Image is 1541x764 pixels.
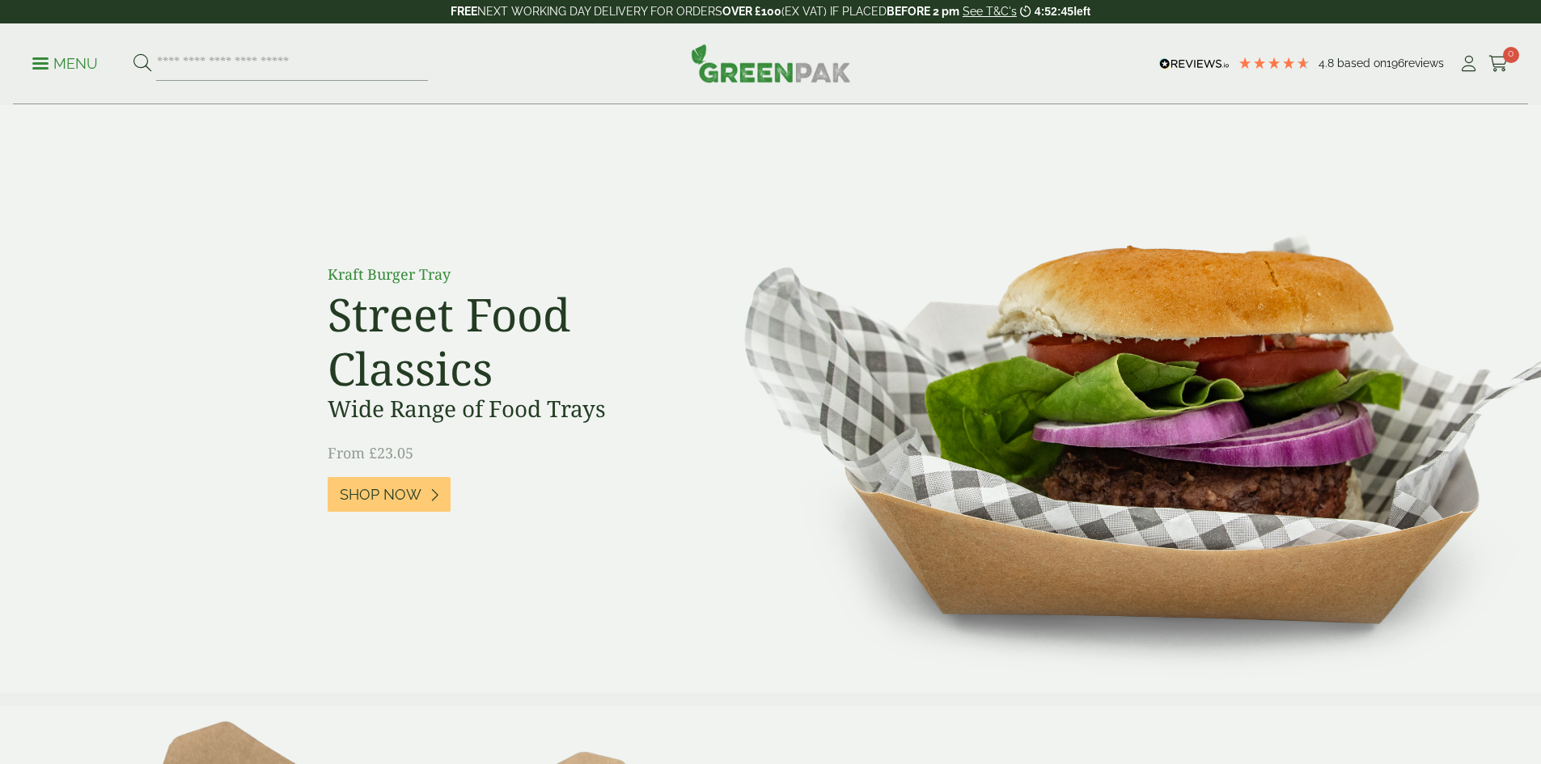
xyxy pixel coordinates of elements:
span: 196 [1386,57,1404,70]
span: From £23.05 [328,443,413,462]
img: Street Food Classics [693,105,1541,693]
img: GreenPak Supplies [691,44,851,82]
strong: OVER £100 [722,5,781,18]
img: REVIEWS.io [1159,58,1230,70]
span: reviews [1404,57,1444,70]
h2: Street Food Classics [328,287,692,395]
a: 0 [1488,52,1509,76]
span: left [1073,5,1090,18]
a: See T&C's [963,5,1017,18]
span: 4.8 [1319,57,1337,70]
p: Kraft Burger Tray [328,264,692,285]
p: Menu [32,54,98,74]
div: 4.79 Stars [1238,56,1310,70]
span: 4:52:45 [1035,5,1073,18]
span: 0 [1503,47,1519,63]
h3: Wide Range of Food Trays [328,395,692,423]
span: Shop Now [340,486,421,504]
a: Shop Now [328,477,451,512]
i: Cart [1488,56,1509,72]
strong: BEFORE 2 pm [887,5,959,18]
a: Menu [32,54,98,70]
strong: FREE [451,5,477,18]
span: Based on [1337,57,1386,70]
i: My Account [1458,56,1479,72]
